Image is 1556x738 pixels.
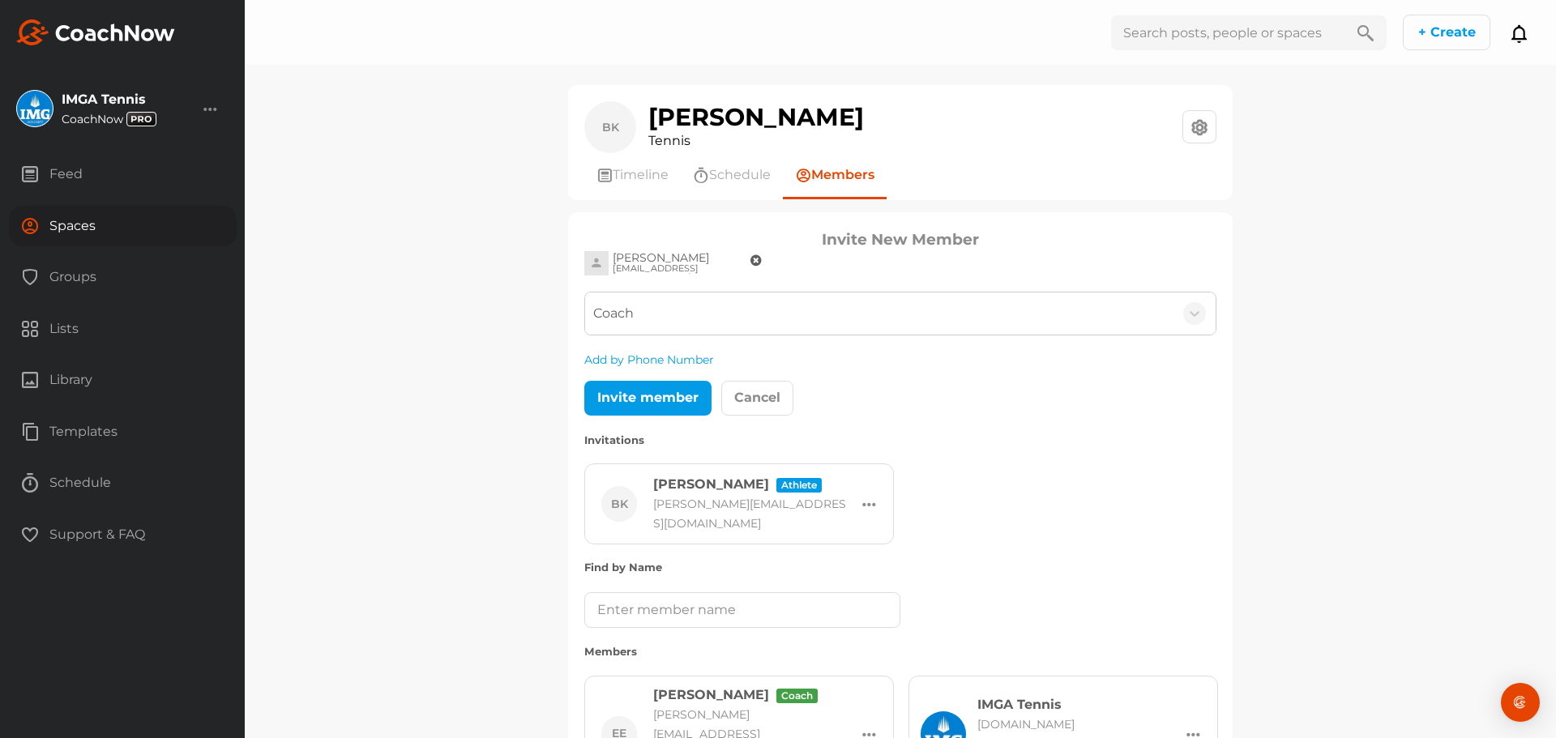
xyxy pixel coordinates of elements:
h3: Invite New Member [584,228,1216,251]
div: BK [601,486,637,522]
a: Library [8,360,237,412]
a: Groups [8,257,237,309]
input: Enter member name [584,592,900,628]
label: Invitations [584,433,1216,449]
a: Schedule [8,463,237,514]
a: Templates [8,412,237,463]
img: svg+xml;base64,PHN2ZyB3aWR0aD0iMzciIGhlaWdodD0iMTgiIHZpZXdCb3g9IjAgMCAzNyAxOCIgZmlsbD0ibm9uZSIgeG... [126,112,156,126]
div: Library [9,360,237,400]
a: Support & FAQ [8,514,237,566]
div: Invite member [597,388,699,407]
a: Schedule [681,153,783,197]
label: Members [584,644,1216,660]
div: BK [592,109,628,145]
button: + Create [1403,15,1490,50]
span: Members [811,165,874,185]
div: CoachNow [62,112,156,126]
a: Members [783,153,887,197]
div: [PERSON_NAME][EMAIL_ADDRESS][DOMAIN_NAME] [653,494,846,533]
span: [PERSON_NAME] [653,476,769,492]
div: [EMAIL_ADDRESS][DOMAIN_NAME] [613,264,742,274]
input: Search posts, people or spaces [1111,15,1344,50]
img: svg+xml;base64,PHN2ZyB3aWR0aD0iMTk2IiBoZWlnaHQ9IjMyIiB2aWV3Qm94PSIwIDAgMTk2IDMyIiBmaWxsPSJub25lIi... [16,19,175,45]
div: IMGA Tennis [62,93,156,106]
span: Athlete [776,478,822,493]
h1: [PERSON_NAME] [648,104,864,131]
div: Tennis [648,131,864,151]
div: Groups [9,257,237,297]
div: Feed [9,154,237,194]
div: [PERSON_NAME] [613,251,742,264]
div: Open Intercom Messenger [1501,683,1540,722]
a: Add by Phone Number [584,352,714,367]
div: Support & FAQ [9,514,237,555]
div: Lists [9,309,237,349]
span: Timeline [613,165,669,185]
span: [PERSON_NAME] [653,687,769,702]
div: Schedule [9,463,237,503]
div: Coach [593,304,634,323]
a: Feed [8,154,237,206]
label: Find by Name [584,560,900,576]
a: Timeline [584,153,681,197]
span: IMGA Tennis [977,697,1062,712]
a: Spaces [8,206,237,258]
span: Schedule [709,165,771,185]
div: Spaces [9,206,237,246]
img: zMR65xoIaNJnYhBR8k16oAdA3Eiv8JMAAHKuhGeyN9KQAAAABJRU5ErkJggg== [584,251,609,275]
div: Templates [9,412,237,452]
button: Invite member [584,381,712,416]
img: square_fbd24ebe9e7d24b63c563b236df2e5b1.jpg [17,91,53,126]
a: Lists [8,309,237,360]
button: Cancel [721,381,793,416]
span: Coach [776,689,818,703]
